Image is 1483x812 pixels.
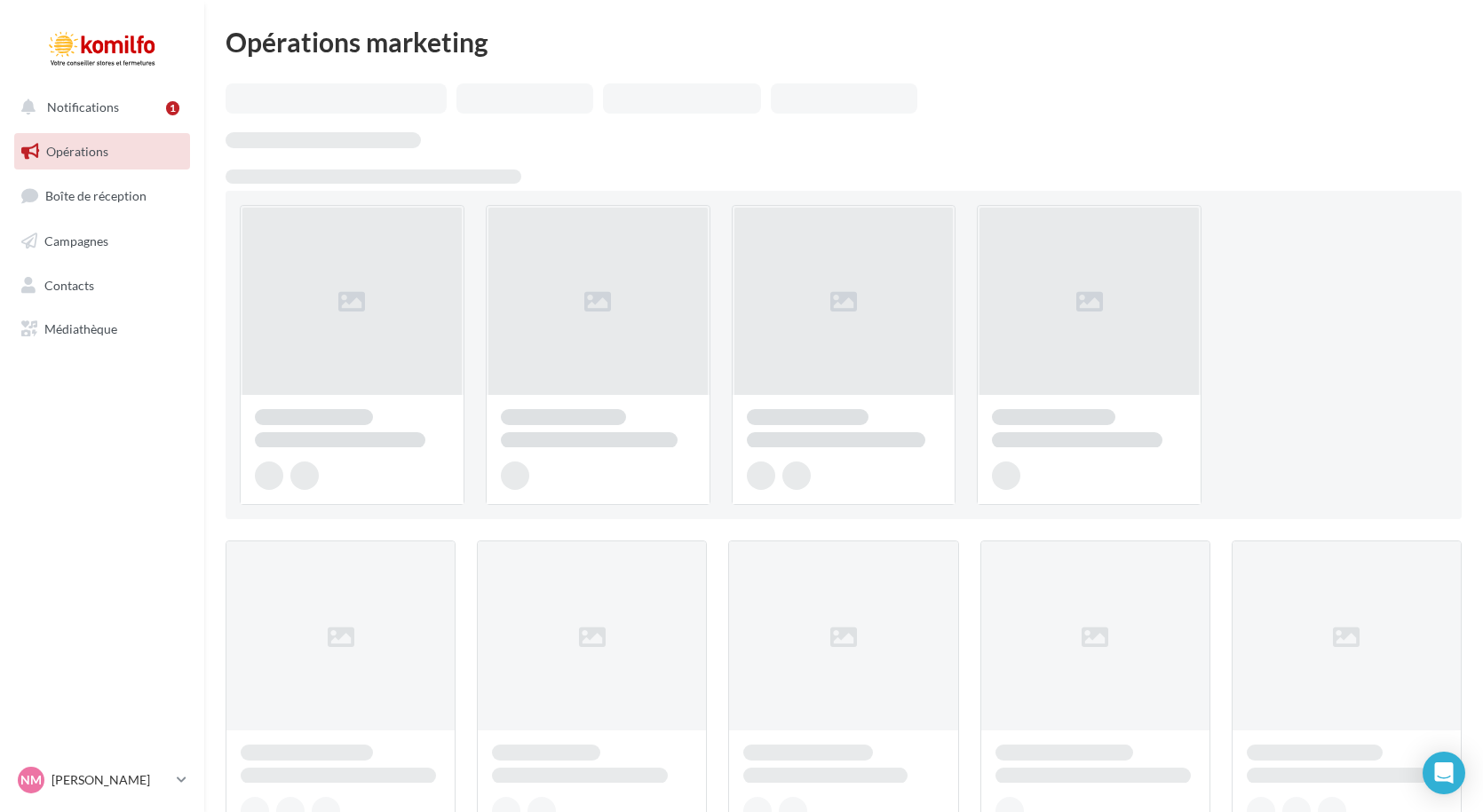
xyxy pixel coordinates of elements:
div: Opérations marketing [226,28,1462,55]
button: Notifications 1 [11,89,186,126]
span: Campagnes [44,233,108,248]
span: Notifications [47,99,119,114]
a: Boîte de réception [11,177,194,215]
span: NM [20,771,42,789]
div: Open Intercom Messenger [1423,752,1465,794]
a: Campagnes [11,223,194,260]
p: [PERSON_NAME] [52,771,170,789]
span: Boîte de réception [45,188,147,203]
a: NM [PERSON_NAME] [14,763,190,797]
span: Médiathèque [44,321,117,336]
div: 1 [166,101,179,115]
a: Médiathèque [11,311,194,348]
span: Opérations [46,144,108,159]
span: Contacts [44,277,94,292]
a: Opérations [11,133,194,170]
a: Contacts [11,267,194,304]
